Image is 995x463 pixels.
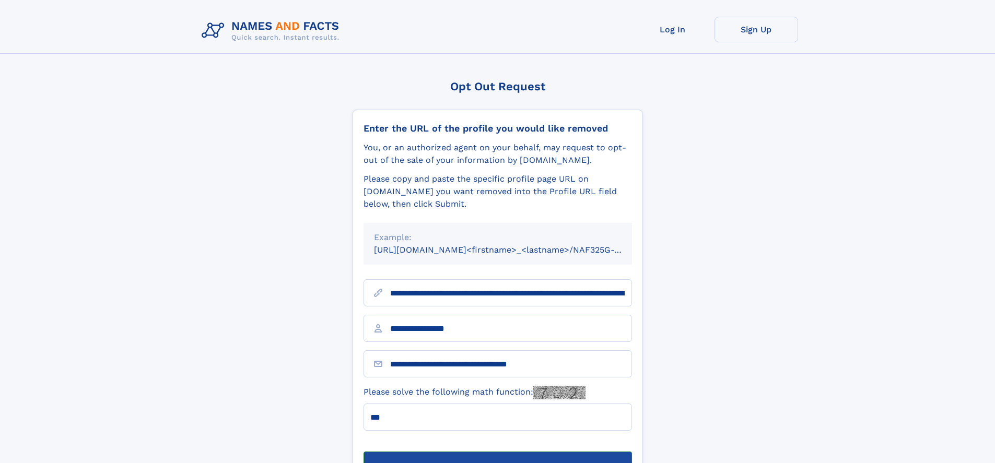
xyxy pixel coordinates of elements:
[197,17,348,45] img: Logo Names and Facts
[374,245,652,255] small: [URL][DOMAIN_NAME]<firstname>_<lastname>/NAF325G-xxxxxxxx
[364,173,632,210] div: Please copy and paste the specific profile page URL on [DOMAIN_NAME] you want removed into the Pr...
[715,17,798,42] a: Sign Up
[353,80,643,93] div: Opt Out Request
[364,141,632,167] div: You, or an authorized agent on your behalf, may request to opt-out of the sale of your informatio...
[631,17,715,42] a: Log In
[374,231,622,244] div: Example:
[364,386,586,399] label: Please solve the following math function:
[364,123,632,134] div: Enter the URL of the profile you would like removed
